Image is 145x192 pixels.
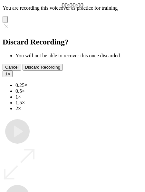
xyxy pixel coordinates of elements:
li: 1.5× [15,100,142,106]
li: 1× [15,94,142,100]
h2: Discard Recording? [3,38,142,46]
li: 0.5× [15,88,142,94]
li: 2× [15,106,142,111]
button: Discard Recording [23,64,63,71]
li: 0.25× [15,82,142,88]
li: You will not be able to recover this once discarded. [15,53,142,59]
p: You are recording this voiceover as practice for training [3,5,142,11]
button: 1× [3,71,13,77]
span: 1 [5,72,7,76]
a: 00:00:00 [62,2,83,9]
button: Cancel [3,64,21,71]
